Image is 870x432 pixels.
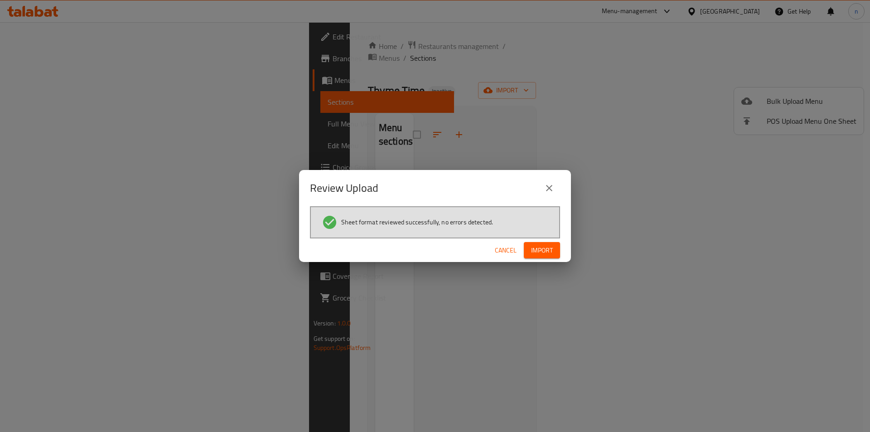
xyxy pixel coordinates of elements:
[341,218,493,227] span: Sheet format reviewed successfully, no errors detected.
[495,245,517,256] span: Cancel
[491,242,520,259] button: Cancel
[531,245,553,256] span: Import
[538,177,560,199] button: close
[524,242,560,259] button: Import
[310,181,378,195] h2: Review Upload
